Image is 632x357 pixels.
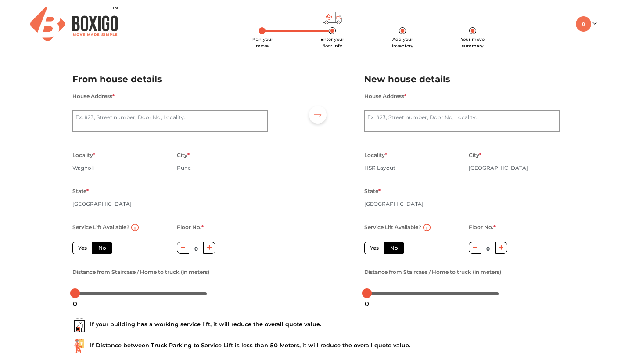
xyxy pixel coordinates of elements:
[469,149,481,161] label: City
[72,242,93,254] label: Yes
[469,222,496,233] label: Floor No.
[361,296,373,311] div: 0
[320,36,344,49] span: Enter your floor info
[461,36,485,49] span: Your move summary
[364,149,387,161] label: Locality
[364,222,421,233] label: Service Lift Available?
[251,36,273,49] span: Plan your move
[364,72,560,87] h2: New house details
[384,242,404,254] label: No
[177,222,204,233] label: Floor No.
[72,91,115,102] label: House Address
[72,72,268,87] h2: From house details
[30,7,118,41] img: Boxigo
[72,186,89,197] label: State
[72,266,209,278] label: Distance from Staircase / Home to truck (in meters)
[69,296,81,311] div: 0
[364,242,384,254] label: Yes
[72,339,560,353] div: If Distance between Truck Parking to Service Lift is less than 50 Meters, it will reduce the over...
[72,222,129,233] label: Service Lift Available?
[364,266,501,278] label: Distance from Staircase / Home to truck (in meters)
[92,242,112,254] label: No
[72,149,95,161] label: Locality
[72,318,560,332] div: If your building has a working service lift, it will reduce the overall quote value.
[364,186,381,197] label: State
[72,339,86,353] img: ...
[364,91,406,102] label: House Address
[392,36,413,49] span: Add your inventory
[177,149,190,161] label: City
[72,318,86,332] img: ...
